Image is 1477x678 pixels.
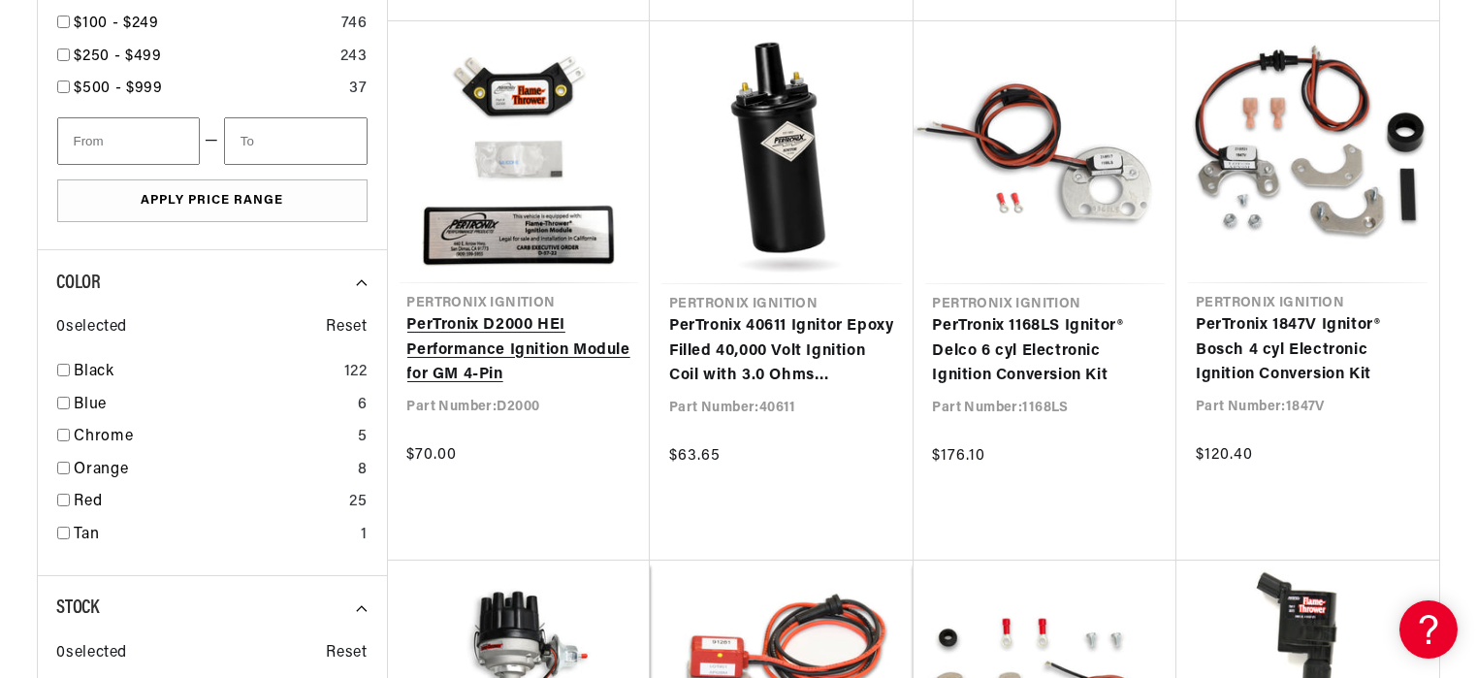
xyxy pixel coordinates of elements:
a: PerTronix 1847V Ignitor® Bosch 4 cyl Electronic Ignition Conversion Kit [1196,313,1420,388]
input: From [57,117,201,165]
input: To [224,117,368,165]
div: 25 [349,490,367,515]
span: Reset [327,315,368,340]
a: PerTronix 1168LS Ignitor® Delco 6 cyl Electronic Ignition Conversion Kit [933,314,1158,389]
span: $250 - $499 [75,48,162,64]
span: $500 - $999 [75,81,163,96]
span: Stock [57,598,99,618]
span: Color [57,274,101,293]
span: 0 selected [57,315,127,340]
div: 243 [340,45,368,70]
div: 746 [341,12,368,37]
div: 8 [358,458,368,483]
a: PerTronix D2000 HEI Performance Ignition Module for GM 4-Pin [407,313,631,388]
span: $100 - $249 [75,16,159,31]
button: Apply Price Range [57,179,368,223]
div: 37 [349,77,367,102]
a: Blue [75,393,350,418]
div: 122 [344,360,368,385]
div: 1 [361,523,368,548]
a: Red [75,490,342,515]
a: Tan [75,523,353,548]
div: 5 [358,425,368,450]
a: PerTronix 40611 Ignitor Epoxy Filled 40,000 Volt Ignition Coil with 3.0 Ohms Resistance in Black [669,314,894,389]
a: Chrome [75,425,350,450]
div: 6 [358,393,368,418]
a: Black [75,360,337,385]
span: Reset [327,641,368,666]
a: Orange [75,458,350,483]
span: — [205,129,219,154]
span: 0 selected [57,641,127,666]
